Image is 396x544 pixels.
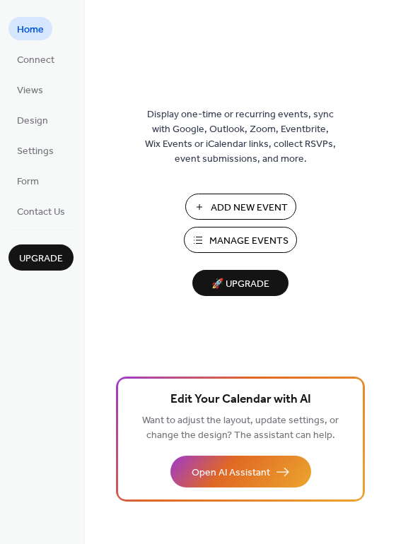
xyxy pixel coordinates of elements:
[8,108,57,131] a: Design
[8,244,74,271] button: Upgrade
[211,201,288,215] span: Add New Event
[17,144,54,159] span: Settings
[170,390,311,410] span: Edit Your Calendar with AI
[17,205,65,220] span: Contact Us
[19,252,63,266] span: Upgrade
[8,78,52,101] a: Views
[17,83,43,98] span: Views
[142,411,339,445] span: Want to adjust the layout, update settings, or change the design? The assistant can help.
[192,270,289,296] button: 🚀 Upgrade
[8,138,62,162] a: Settings
[201,275,280,294] span: 🚀 Upgrade
[8,169,47,192] a: Form
[17,53,54,68] span: Connect
[17,23,44,37] span: Home
[184,227,297,253] button: Manage Events
[209,234,289,249] span: Manage Events
[145,107,336,167] span: Display one-time or recurring events, sync with Google, Outlook, Zoom, Eventbrite, Wix Events or ...
[170,456,311,487] button: Open AI Assistant
[17,175,39,189] span: Form
[192,466,270,480] span: Open AI Assistant
[8,47,63,71] a: Connect
[8,17,52,40] a: Home
[8,199,74,223] a: Contact Us
[17,114,48,129] span: Design
[185,194,296,220] button: Add New Event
